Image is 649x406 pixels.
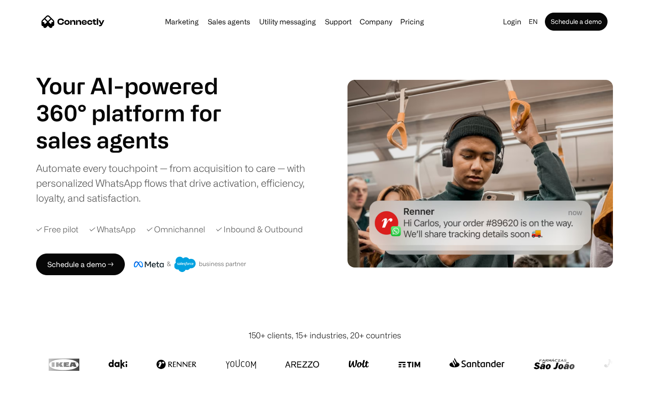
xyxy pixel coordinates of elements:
[18,390,54,403] ul: Language list
[357,15,395,28] div: Company
[248,329,401,341] div: 150+ clients, 15+ industries, 20+ countries
[204,18,254,25] a: Sales agents
[36,72,243,126] h1: Your AI-powered 360° platform for
[397,18,428,25] a: Pricing
[525,15,543,28] div: en
[89,223,136,235] div: ✓ WhatsApp
[529,15,538,28] div: en
[321,18,355,25] a: Support
[36,223,78,235] div: ✓ Free pilot
[499,15,525,28] a: Login
[36,254,125,275] a: Schedule a demo →
[161,18,202,25] a: Marketing
[36,126,243,153] h1: sales agents
[134,257,247,272] img: Meta and Salesforce business partner badge.
[216,223,303,235] div: ✓ Inbound & Outbound
[36,161,320,205] div: Automate every touchpoint — from acquisition to care — with personalized WhatsApp flows that driv...
[9,389,54,403] aside: Language selected: English
[41,15,105,28] a: home
[36,126,243,153] div: 1 of 4
[146,223,205,235] div: ✓ Omnichannel
[545,13,608,31] a: Schedule a demo
[256,18,320,25] a: Utility messaging
[36,126,243,153] div: carousel
[360,15,392,28] div: Company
